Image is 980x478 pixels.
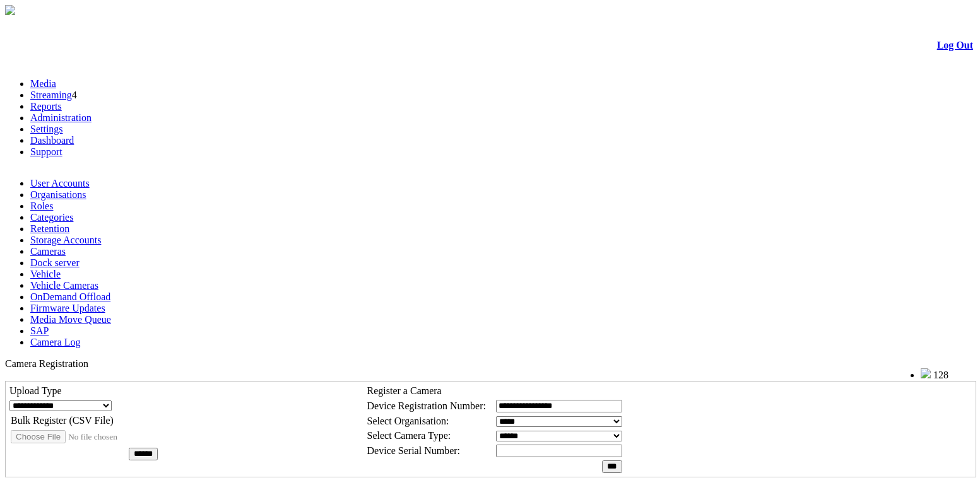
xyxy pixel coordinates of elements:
[30,257,80,268] a: Dock server
[5,358,88,369] span: Camera Registration
[30,303,105,313] a: Firmware Updates
[30,337,81,347] a: Camera Log
[30,269,61,279] a: Vehicle
[933,370,948,380] span: 128
[30,78,56,89] a: Media
[11,415,114,426] span: Bulk Register (CSV File)
[30,246,66,257] a: Cameras
[30,90,72,100] a: Streaming
[30,201,53,211] a: Roles
[30,178,90,189] a: User Accounts
[921,368,931,378] img: bell25.png
[367,416,449,426] span: Select Organisation:
[30,325,49,336] a: SAP
[30,235,101,245] a: Storage Accounts
[30,124,63,134] a: Settings
[9,385,62,396] span: Upload Type
[30,280,98,291] a: Vehicle Cameras
[5,5,15,15] img: arrow-3.png
[30,223,69,234] a: Retention
[367,400,486,411] span: Device Registration Number:
[30,314,111,325] a: Media Move Queue
[367,385,442,396] span: Register a Camera
[788,369,895,378] span: Welcome, BWV (Administrator)
[937,40,973,50] a: Log Out
[30,212,73,223] a: Categories
[30,112,92,123] a: Administration
[72,90,77,100] span: 4
[367,430,451,441] span: Select Camera Type:
[30,291,110,302] a: OnDemand Offload
[367,445,461,456] span: Device Serial Number:
[30,101,62,112] a: Reports
[30,135,74,146] a: Dashboard
[30,146,62,157] a: Support
[30,189,86,200] a: Organisations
